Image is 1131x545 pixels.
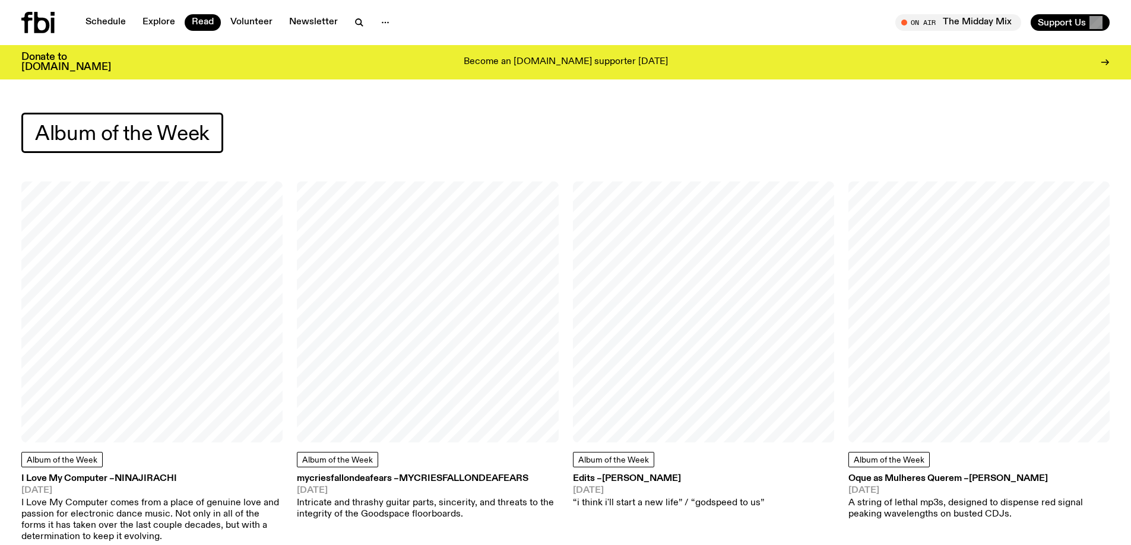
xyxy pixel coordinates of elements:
span: [DATE] [848,486,1110,495]
h3: Oque as Mulheres Querem – [848,474,1110,483]
span: Album of the Week [27,456,97,464]
span: [PERSON_NAME] [602,474,681,483]
span: [PERSON_NAME] [969,474,1048,483]
a: Explore [135,14,182,31]
span: [DATE] [297,486,558,495]
button: Support Us [1031,14,1110,31]
h3: I Love My Computer – [21,474,283,483]
span: [DATE] [21,486,283,495]
p: Become an [DOMAIN_NAME] supporter [DATE] [464,57,668,68]
span: Album of the Week [35,122,210,145]
a: Edits –[PERSON_NAME][DATE]“i think i'll start a new life” / “godspeed to us” [573,474,764,509]
span: [DATE] [573,486,764,495]
span: Support Us [1038,17,1086,28]
h3: mycriesfallondeafears – [297,474,558,483]
a: Oque as Mulheres Querem –[PERSON_NAME][DATE]A string of lethal mp3s, designed to dispense red sig... [848,474,1110,520]
h3: Donate to [DOMAIN_NAME] [21,52,111,72]
span: Album of the Week [854,456,924,464]
p: A string of lethal mp3s, designed to dispense red signal peaking wavelengths on busted CDJs. [848,498,1110,520]
a: Album of the Week [573,452,654,467]
h3: Edits – [573,474,764,483]
span: Ninajirachi [115,474,177,483]
p: I Love My Computer comes from a place of genuine love and passion for electronic dance music. Not... [21,498,283,543]
span: Album of the Week [578,456,649,464]
a: Album of the Week [21,452,103,467]
a: Read [185,14,221,31]
p: “i think i'll start a new life” / “godspeed to us” [573,498,764,509]
a: Volunteer [223,14,280,31]
a: I Love My Computer –Ninajirachi[DATE]I Love My Computer comes from a place of genuine love and pa... [21,474,283,543]
span: mycriesfallondeafears [399,474,528,483]
a: Schedule [78,14,133,31]
a: mycriesfallondeafears –mycriesfallondeafears[DATE]Intricate and thrashy guitar parts, sincerity, ... [297,474,558,520]
a: Album of the Week [297,452,378,467]
span: Album of the Week [302,456,373,464]
button: On AirThe Midday Mix [895,14,1021,31]
a: Album of the Week [848,452,930,467]
p: Intricate and thrashy guitar parts, sincerity, and threats to the integrity of the Goodspace floo... [297,498,558,520]
a: Newsletter [282,14,345,31]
